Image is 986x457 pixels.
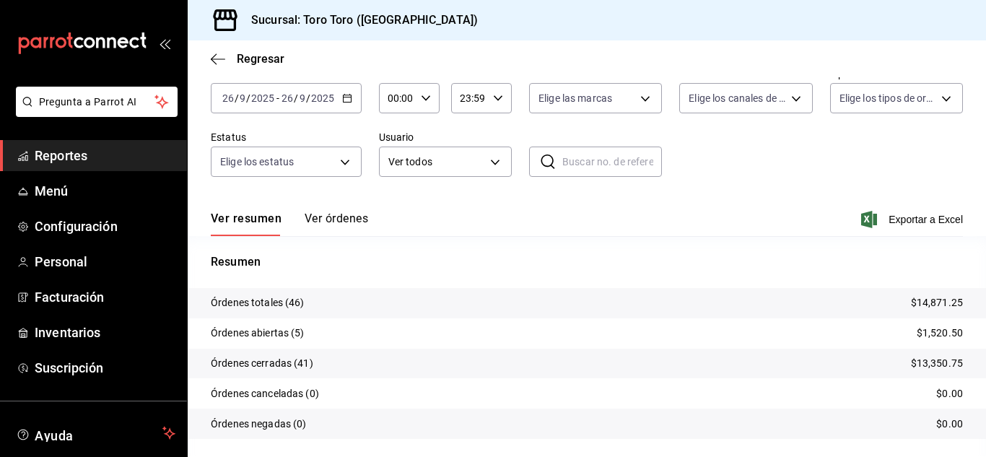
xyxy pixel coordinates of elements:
label: Hora fin [451,69,512,79]
input: ---- [310,92,335,104]
a: Pregunta a Parrot AI [10,105,178,120]
button: Regresar [211,52,284,66]
span: Facturación [35,287,175,307]
h3: Sucursal: Toro Toro ([GEOGRAPHIC_DATA]) [240,12,478,29]
label: Estatus [211,132,362,142]
p: $1,520.50 [917,326,963,341]
span: Elige los canales de venta [689,91,785,105]
span: Configuración [35,217,175,236]
button: Ver resumen [211,212,282,236]
p: Resumen [211,253,963,271]
input: -- [239,92,246,104]
p: Órdenes totales (46) [211,295,305,310]
input: Buscar no. de referencia [562,147,662,176]
span: / [294,92,298,104]
button: Ver órdenes [305,212,368,236]
span: / [246,92,250,104]
input: -- [299,92,306,104]
span: Regresar [237,52,284,66]
span: Elige los tipos de orden [839,91,936,105]
span: Menú [35,181,175,201]
span: / [306,92,310,104]
input: -- [281,92,294,104]
button: open_drawer_menu [159,38,170,49]
p: $0.00 [936,417,963,432]
button: Exportar a Excel [864,211,963,228]
span: Pregunta a Parrot AI [39,95,155,110]
label: Fecha [211,69,362,79]
p: Órdenes abiertas (5) [211,326,305,341]
span: Personal [35,252,175,271]
p: $13,350.75 [911,356,963,371]
p: $0.00 [936,386,963,401]
div: navigation tabs [211,212,368,236]
span: Inventarios [35,323,175,342]
span: / [235,92,239,104]
p: Órdenes cerradas (41) [211,356,313,371]
span: Elige las marcas [538,91,612,105]
span: Ver todos [388,154,485,170]
span: Elige los estatus [220,154,294,169]
label: Usuario [379,132,512,142]
p: Órdenes canceladas (0) [211,386,319,401]
button: Pregunta a Parrot AI [16,87,178,117]
span: - [276,92,279,104]
input: -- [222,92,235,104]
p: $14,871.25 [911,295,963,310]
input: ---- [250,92,275,104]
label: Hora inicio [379,69,440,79]
p: Órdenes negadas (0) [211,417,307,432]
span: Suscripción [35,358,175,378]
span: Reportes [35,146,175,165]
span: Ayuda [35,425,157,442]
